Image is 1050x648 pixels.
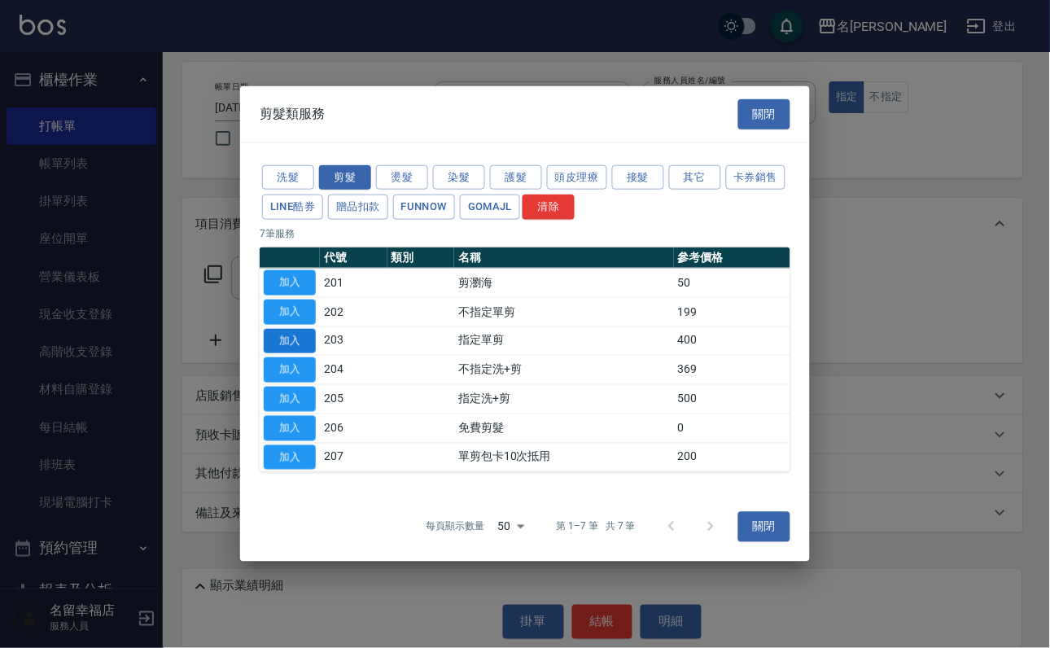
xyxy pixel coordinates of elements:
p: 第 1–7 筆 共 7 筆 [557,519,636,534]
td: 199 [674,297,790,326]
th: 代號 [320,247,387,269]
button: 加入 [264,300,316,325]
td: 201 [320,268,387,297]
button: 燙髮 [376,164,428,190]
button: 加入 [264,444,316,470]
td: 不指定單剪 [454,297,673,326]
th: 參考價格 [674,247,790,269]
td: 不指定洗+剪 [454,356,673,385]
button: 洗髮 [262,164,314,190]
button: 贈品扣款 [328,195,388,220]
button: 染髮 [433,164,485,190]
td: 204 [320,356,387,385]
button: 加入 [264,387,316,412]
p: 每頁顯示數量 [427,519,485,534]
th: 類別 [387,247,455,269]
td: 50 [674,268,790,297]
button: LINE酷券 [262,195,323,220]
span: 剪髮類服務 [260,106,325,122]
button: GOMAJL [460,195,520,220]
button: 接髮 [612,164,664,190]
td: 202 [320,297,387,326]
td: 207 [320,443,387,472]
button: 加入 [264,328,316,353]
button: FUNNOW [393,195,455,220]
td: 206 [320,414,387,443]
p: 7 筆服務 [260,226,790,241]
td: 369 [674,356,790,385]
td: 免費剪髮 [454,414,673,443]
td: 0 [674,414,790,443]
td: 500 [674,384,790,414]
div: 50 [492,505,531,549]
td: 單剪包卡10次抵用 [454,443,673,472]
td: 205 [320,384,387,414]
td: 指定洗+剪 [454,384,673,414]
button: 護髮 [490,164,542,190]
td: 400 [674,326,790,356]
button: 加入 [264,357,316,383]
button: 加入 [264,416,316,441]
td: 203 [320,326,387,356]
button: 剪髮 [319,164,371,190]
th: 名稱 [454,247,673,269]
button: 加入 [264,270,316,296]
button: 其它 [669,164,721,190]
td: 200 [674,443,790,472]
button: 頭皮理療 [547,164,607,190]
button: 關閉 [738,512,790,542]
td: 剪瀏海 [454,268,673,297]
td: 指定單剪 [454,326,673,356]
button: 清除 [523,195,575,220]
button: 卡券銷售 [726,164,786,190]
button: 關閉 [738,99,790,129]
